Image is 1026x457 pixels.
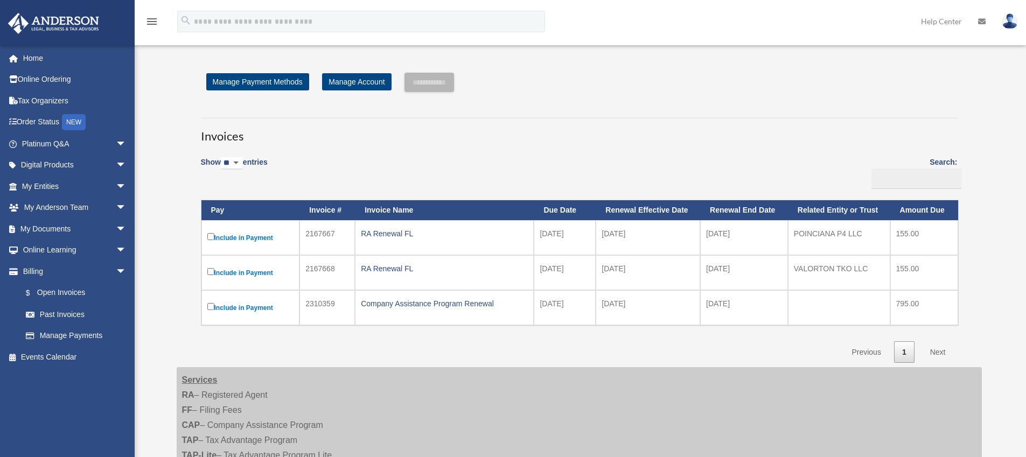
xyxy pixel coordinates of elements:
[8,111,143,133] a: Order StatusNEW
[15,282,132,304] a: $Open Invoices
[182,405,193,414] strong: FF
[534,220,596,255] td: [DATE]
[206,73,309,90] a: Manage Payment Methods
[207,301,294,314] label: Include in Payment
[5,13,102,34] img: Anderson Advisors Platinum Portal
[15,304,137,325] a: Past Invoices
[207,303,214,310] input: Include in Payment
[788,255,890,290] td: VALORTON TKO LLC
[182,390,194,399] strong: RA
[890,220,958,255] td: 155.00
[8,175,143,197] a: My Entitiesarrow_drop_down
[8,133,143,154] a: Platinum Q&Aarrow_drop_down
[890,200,958,220] th: Amount Due: activate to sort column ascending
[922,341,954,363] a: Next
[207,268,214,275] input: Include in Payment
[534,200,596,220] th: Due Date: activate to sort column ascending
[700,220,788,255] td: [DATE]
[355,200,534,220] th: Invoice Name: activate to sort column ascending
[299,220,355,255] td: 2167667
[8,69,143,90] a: Online Ordering
[890,255,958,290] td: 155.00
[322,73,391,90] a: Manage Account
[116,261,137,283] span: arrow_drop_down
[890,290,958,325] td: 795.00
[180,15,192,26] i: search
[894,341,915,363] a: 1
[8,218,143,240] a: My Documentsarrow_drop_down
[8,197,143,219] a: My Anderson Teamarrow_drop_down
[700,255,788,290] td: [DATE]
[700,200,788,220] th: Renewal End Date: activate to sort column ascending
[15,325,137,347] a: Manage Payments
[116,218,137,240] span: arrow_drop_down
[534,255,596,290] td: [DATE]
[182,435,199,445] strong: TAP
[207,266,294,279] label: Include in Payment
[788,220,890,255] td: POINCIANA P4 LLC
[596,220,700,255] td: [DATE]
[596,290,700,325] td: [DATE]
[116,133,137,155] span: arrow_drop_down
[8,47,143,69] a: Home
[207,231,294,244] label: Include in Payment
[361,261,528,276] div: RA Renewal FL
[145,19,158,28] a: menu
[361,226,528,241] div: RA Renewal FL
[1002,13,1018,29] img: User Pic
[868,156,958,189] label: Search:
[534,290,596,325] td: [DATE]
[700,290,788,325] td: [DATE]
[8,240,143,261] a: Online Learningarrow_drop_down
[596,255,700,290] td: [DATE]
[299,255,355,290] td: 2167668
[596,200,700,220] th: Renewal Effective Date: activate to sort column ascending
[8,346,143,368] a: Events Calendar
[8,261,137,282] a: Billingarrow_drop_down
[8,90,143,111] a: Tax Organizers
[299,290,355,325] td: 2310359
[299,200,355,220] th: Invoice #: activate to sort column ascending
[62,114,86,130] div: NEW
[145,15,158,28] i: menu
[871,168,961,189] input: Search:
[207,233,214,240] input: Include in Payment
[201,118,958,145] h3: Invoices
[843,341,889,363] a: Previous
[182,375,218,384] strong: Services
[182,420,200,430] strong: CAP
[361,296,528,311] div: Company Assistance Program Renewal
[116,154,137,177] span: arrow_drop_down
[116,175,137,198] span: arrow_drop_down
[201,156,268,180] label: Show entries
[32,286,37,300] span: $
[788,200,890,220] th: Related Entity or Trust: activate to sort column ascending
[8,154,143,176] a: Digital Productsarrow_drop_down
[116,197,137,219] span: arrow_drop_down
[201,200,300,220] th: Pay: activate to sort column descending
[221,157,243,170] select: Showentries
[116,240,137,262] span: arrow_drop_down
